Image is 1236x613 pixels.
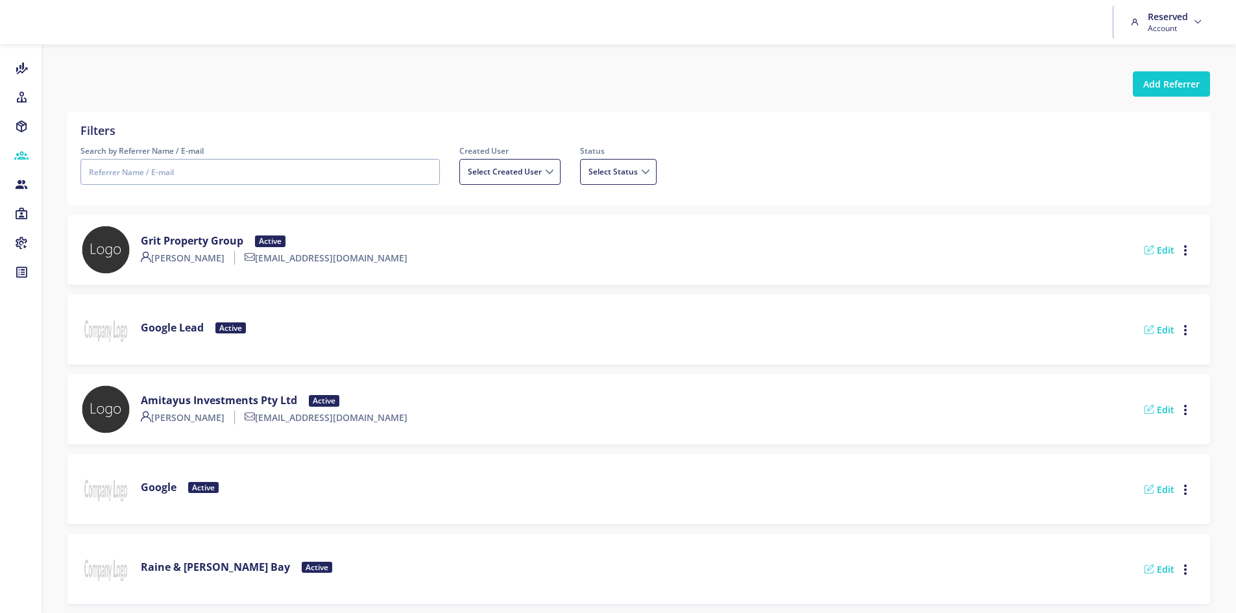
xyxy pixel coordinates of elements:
[1148,10,1188,23] h6: Reserved
[1126,5,1209,39] a: Reserved Account
[80,464,131,514] img: company-logo-placeholder.1a1b062.png
[1145,324,1174,336] a: Edit
[245,411,407,424] label: [EMAIL_ADDRESS][DOMAIN_NAME]
[245,251,407,265] label: [EMAIL_ADDRESS][DOMAIN_NAME]
[580,145,657,157] label: Status
[141,481,186,494] label: Google
[215,322,246,333] div: Active
[80,159,440,185] input: Referrer Name / E-mail
[309,395,339,406] div: Active
[141,411,235,424] label: [PERSON_NAME]
[1148,23,1188,34] span: Account
[141,561,300,573] label: Raine & [PERSON_NAME] Bay
[141,235,253,247] label: Grit Property Group
[1145,244,1174,256] a: Edit
[302,562,332,573] div: Active
[80,384,131,435] img: YourCompanyLogo
[80,224,131,275] img: YourCompanyLogo
[141,394,307,407] label: Amitayus Investments Pty Ltd
[80,122,115,139] label: Filters
[255,235,285,246] div: Active
[80,304,131,355] img: company-logo-placeholder.1a1b062.png
[80,145,440,157] label: Search by Referrer Name / E-mail
[10,9,52,35] img: brand-logo.ec75409.png
[1145,403,1174,416] a: Edit
[188,482,219,493] div: Active
[141,322,213,334] label: Google Lead
[141,251,235,265] label: [PERSON_NAME]
[80,544,131,594] img: company-logo-placeholder.1a1b062.png
[1133,71,1210,97] button: Add Referrer
[459,145,561,157] label: Created User
[1145,483,1174,496] a: Edit
[1145,563,1174,575] a: Edit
